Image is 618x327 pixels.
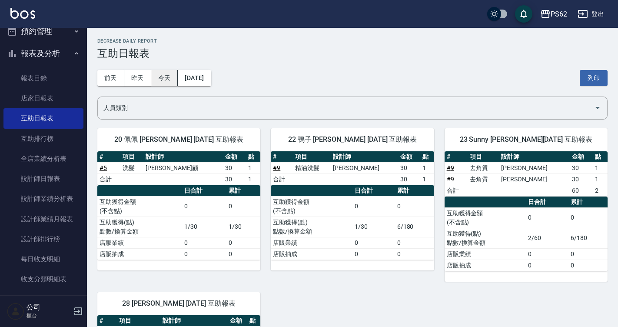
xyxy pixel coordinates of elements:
a: 互助日報表 [3,108,83,128]
td: 0 [395,237,434,248]
table: a dense table [445,151,608,197]
th: 點 [420,151,434,163]
a: 店家日報表 [3,88,83,108]
a: 設計師業績分析表 [3,189,83,209]
td: 店販抽成 [445,260,526,271]
td: 1 [420,174,434,185]
table: a dense table [271,185,434,260]
td: 0 [226,248,260,260]
button: 登出 [574,6,608,22]
a: 全店業績分析表 [3,149,83,169]
span: 23 Sunny [PERSON_NAME][DATE] 互助報表 [455,135,597,144]
button: Open [591,101,605,115]
td: [PERSON_NAME] [331,162,398,174]
img: Logo [10,8,35,19]
a: 報表目錄 [3,68,83,88]
td: 店販業績 [271,237,352,248]
td: 2 [593,185,608,196]
td: 1/30 [352,217,395,237]
th: 金額 [228,315,247,327]
table: a dense table [97,185,260,260]
td: 互助獲得金額 (不含點) [271,196,352,217]
td: 1/30 [182,217,226,237]
h5: 公司 [27,303,71,312]
th: 累計 [568,197,608,208]
td: 30 [223,174,246,185]
th: 日合計 [182,185,226,197]
th: # [445,151,468,163]
td: 1/30 [226,217,260,237]
td: 店販抽成 [97,248,182,260]
input: 人員名稱 [101,100,591,116]
th: 點 [247,315,261,327]
table: a dense table [445,197,608,271]
th: 點 [246,151,261,163]
button: 客戶管理 [3,293,83,316]
p: 櫃台 [27,312,71,320]
th: 設計師 [160,315,227,327]
td: 0 [182,196,226,217]
td: 合計 [445,185,468,196]
th: 項目 [120,151,143,163]
td: 2/60 [526,228,568,248]
button: [DATE] [178,70,211,86]
button: save [515,5,532,23]
button: 前天 [97,70,124,86]
a: 設計師日報表 [3,169,83,189]
a: #9 [447,176,454,183]
td: 0 [352,248,395,260]
td: 去角質 [468,162,499,174]
a: 互助排行榜 [3,129,83,149]
td: 1 [420,162,434,174]
td: 0 [352,237,395,248]
button: 昨天 [124,70,151,86]
th: 累計 [395,185,434,197]
th: 日合計 [526,197,568,208]
th: 日合計 [352,185,395,197]
td: 0 [526,207,568,228]
td: 60 [570,185,593,196]
td: 0 [226,196,260,217]
th: # [271,151,292,163]
td: 0 [352,196,395,217]
span: 22 鴨子 [PERSON_NAME] [DATE] 互助報表 [281,135,423,144]
a: 每日收支明細 [3,249,83,269]
td: 店販業績 [445,248,526,260]
td: 0 [395,248,434,260]
table: a dense table [271,151,434,185]
th: # [97,151,120,163]
div: PS62 [551,9,567,20]
button: PS62 [537,5,571,23]
td: 1 [246,174,261,185]
a: 設計師業績月報表 [3,209,83,229]
td: 0 [182,248,226,260]
button: 報表及分析 [3,42,83,65]
td: [PERSON_NAME]顧 [143,162,223,174]
th: 項目 [293,151,331,163]
a: 設計師排行榜 [3,229,83,249]
th: 點 [593,151,608,163]
a: #5 [100,164,107,171]
td: 互助獲得金額 (不含點) [97,196,182,217]
th: 項目 [468,151,499,163]
th: 設計師 [499,151,570,163]
td: 去角質 [468,174,499,185]
td: 30 [570,174,593,185]
th: # [97,315,117,327]
th: 項目 [117,315,160,327]
button: 今天 [151,70,178,86]
td: 0 [568,260,608,271]
th: 設計師 [331,151,398,163]
th: 累計 [226,185,260,197]
td: 互助獲得(點) 點數/換算金額 [271,217,352,237]
td: 互助獲得金額 (不含點) [445,207,526,228]
td: 0 [568,207,608,228]
td: 精油洗髮 [293,162,331,174]
td: 6/180 [568,228,608,248]
td: 0 [226,237,260,248]
td: 互助獲得(點) 點數/換算金額 [445,228,526,248]
table: a dense table [97,151,260,185]
td: 0 [182,237,226,248]
td: [PERSON_NAME] [499,174,570,185]
th: 設計師 [143,151,223,163]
